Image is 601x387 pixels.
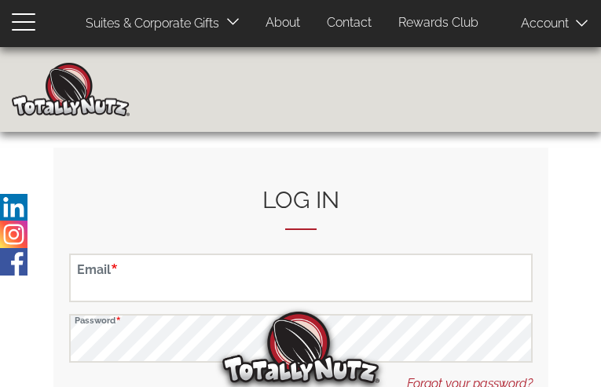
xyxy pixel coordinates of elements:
[254,8,312,38] a: About
[74,9,224,39] a: Suites & Corporate Gifts
[69,187,533,230] h2: Log in
[315,8,383,38] a: Contact
[69,254,533,302] input: Enter your email address.
[387,8,490,38] a: Rewards Club
[222,312,379,383] img: Totally Nutz Logo
[12,63,130,116] img: Home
